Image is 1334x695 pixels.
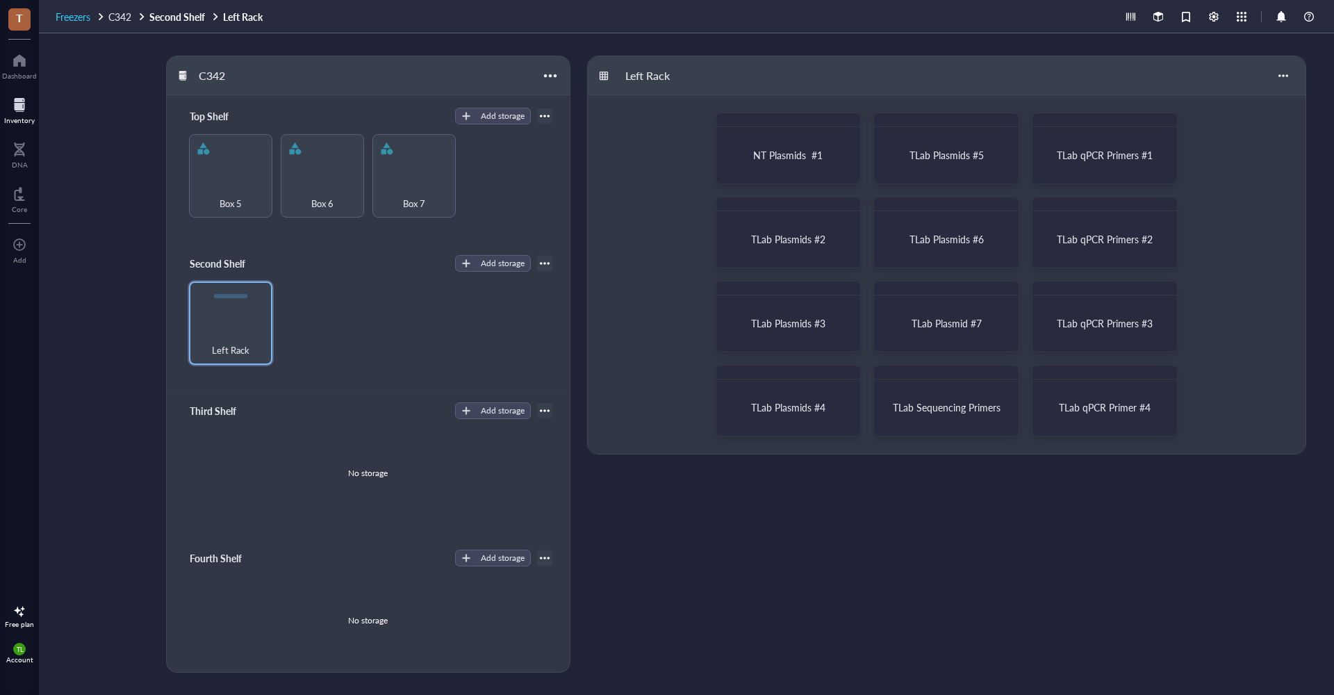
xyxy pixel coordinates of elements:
[108,10,131,24] span: C342
[108,10,147,23] a: C342
[455,402,531,419] button: Add storage
[751,316,825,330] span: TLab Plasmids #3
[909,148,984,162] span: TLab Plasmids #5
[12,138,28,169] a: DNA
[1057,232,1153,246] span: TLab qPCR Primers #2
[12,183,27,213] a: Core
[13,256,26,264] div: Add
[348,467,388,480] div: No storage
[192,64,276,88] div: C342
[403,196,425,211] span: Box 7
[183,548,267,568] div: Fourth Shelf
[6,655,33,664] div: Account
[753,148,823,162] span: NT Plasmids #1
[5,620,34,628] div: Free plan
[912,316,982,330] span: TLab Plasmid #7
[1059,400,1151,414] span: TLab qPCR Primer #4
[909,232,984,246] span: TLab Plasmids #6
[12,161,28,169] div: DNA
[183,106,267,126] div: Top Shelf
[481,110,525,122] div: Add storage
[16,646,23,653] span: TL
[751,232,825,246] span: TLab Plasmids #2
[4,116,35,124] div: Inventory
[1057,316,1153,330] span: TLab qPCR Primers #3
[481,257,525,270] div: Add storage
[455,550,531,566] button: Add storage
[56,10,90,24] span: Freezers
[311,196,333,211] span: Box 6
[12,205,27,213] div: Core
[56,10,106,23] a: Freezers
[455,108,531,124] button: Add storage
[183,401,267,420] div: Third Shelf
[348,614,388,627] div: No storage
[2,72,37,80] div: Dashboard
[149,10,265,23] a: Second ShelfLeft Rack
[2,49,37,80] a: Dashboard
[16,9,23,26] span: T
[481,404,525,417] div: Add storage
[481,552,525,564] div: Add storage
[183,254,267,273] div: Second Shelf
[220,196,242,211] span: Box 5
[1057,148,1153,162] span: TLab qPCR Primers #1
[4,94,35,124] a: Inventory
[212,343,249,358] span: Left Rack
[893,400,1000,414] span: TLab Sequencing Primers
[455,255,531,272] button: Add storage
[619,64,702,88] div: Left Rack
[751,400,825,414] span: TLab Plasmids #4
